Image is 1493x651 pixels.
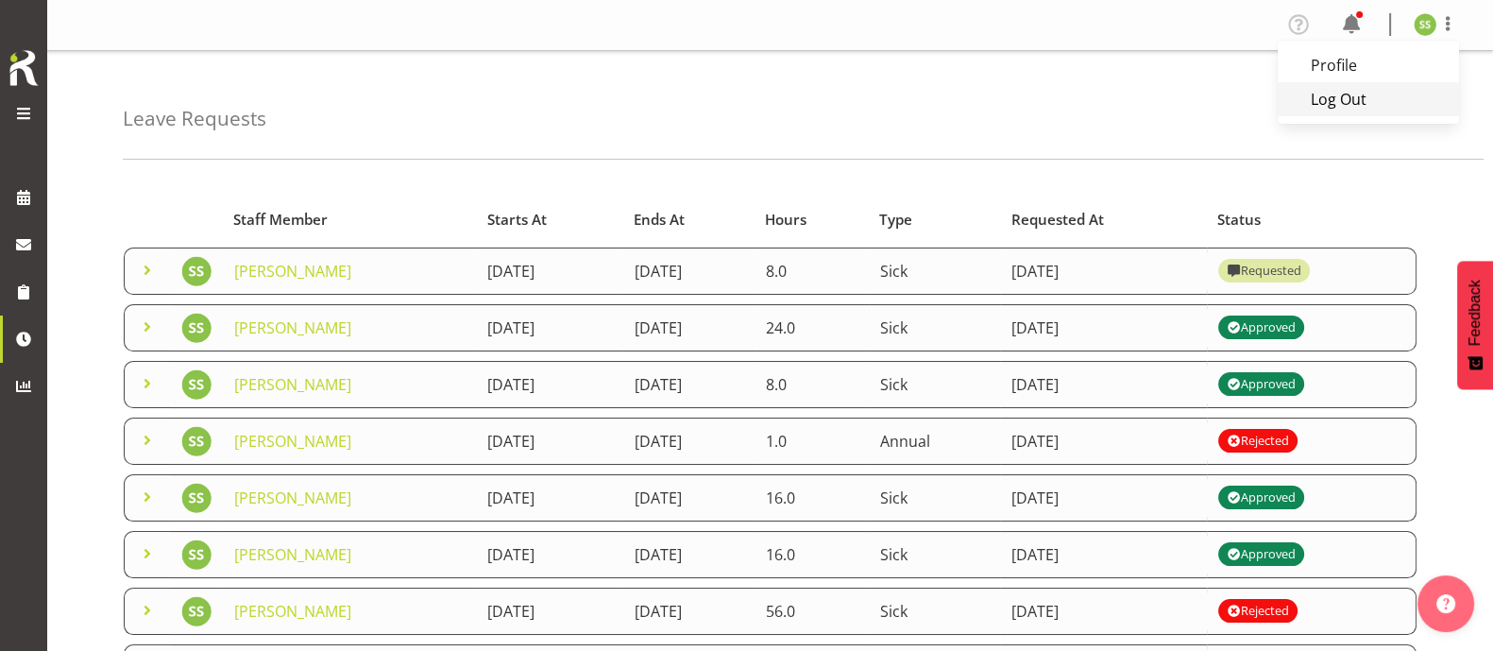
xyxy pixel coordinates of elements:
[234,317,351,338] a: [PERSON_NAME]
[634,209,685,231] span: Ends At
[1227,600,1288,623] div: Rejected
[181,483,212,513] img: sivanila-sapati8639.jpg
[755,418,869,465] td: 1.0
[623,361,755,408] td: [DATE]
[755,588,869,635] td: 56.0
[869,248,1000,295] td: Sick
[623,588,755,635] td: [DATE]
[181,256,212,286] img: sivanila-sapati8639.jpg
[476,531,622,578] td: [DATE]
[476,361,622,408] td: [DATE]
[755,361,869,408] td: 8.0
[234,488,351,508] a: [PERSON_NAME]
[234,601,351,622] a: [PERSON_NAME]
[1227,430,1288,453] div: Rejected
[869,418,1000,465] td: Annual
[1436,594,1455,613] img: help-xxl-2.png
[1278,48,1459,82] a: Profile
[234,431,351,452] a: [PERSON_NAME]
[476,304,622,351] td: [DATE]
[476,248,622,295] td: [DATE]
[879,209,912,231] span: Type
[869,361,1000,408] td: Sick
[1227,317,1295,339] div: Approved
[623,304,755,351] td: [DATE]
[181,369,212,400] img: sivanila-sapati8639.jpg
[181,540,212,570] img: sivanila-sapati8639.jpg
[1000,588,1207,635] td: [DATE]
[233,209,328,231] span: Staff Member
[623,531,755,578] td: [DATE]
[234,374,351,395] a: [PERSON_NAME]
[181,313,212,343] img: sivanila-sapati8639.jpg
[755,248,869,295] td: 8.0
[1000,361,1207,408] td: [DATE]
[1000,248,1207,295] td: [DATE]
[123,108,266,129] h4: Leave Requests
[476,474,622,522] td: [DATE]
[476,588,622,635] td: [DATE]
[755,304,869,351] td: 24.0
[1010,209,1103,231] span: Requested At
[1467,280,1484,346] span: Feedback
[1227,543,1295,566] div: Approved
[623,248,755,295] td: [DATE]
[487,209,547,231] span: Starts At
[1227,373,1295,396] div: Approved
[181,596,212,626] img: sivanila-sapati8639.jpg
[1000,418,1207,465] td: [DATE]
[1227,487,1295,509] div: Approved
[623,418,755,465] td: [DATE]
[1227,260,1300,283] div: Requested
[869,304,1000,351] td: Sick
[869,588,1000,635] td: Sick
[1000,304,1207,351] td: [DATE]
[869,474,1000,522] td: Sick
[5,47,42,89] img: Rosterit icon logo
[1217,209,1261,231] span: Status
[765,209,806,231] span: Hours
[181,426,212,456] img: sivanila-sapati8639.jpg
[1414,13,1436,36] img: sivanila-sapati8639.jpg
[1457,261,1493,389] button: Feedback - Show survey
[1278,82,1459,116] a: Log Out
[1000,474,1207,522] td: [DATE]
[623,474,755,522] td: [DATE]
[1000,531,1207,578] td: [DATE]
[755,531,869,578] td: 16.0
[755,474,869,522] td: 16.0
[234,544,351,565] a: [PERSON_NAME]
[234,261,351,282] a: [PERSON_NAME]
[869,531,1000,578] td: Sick
[476,418,622,465] td: [DATE]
